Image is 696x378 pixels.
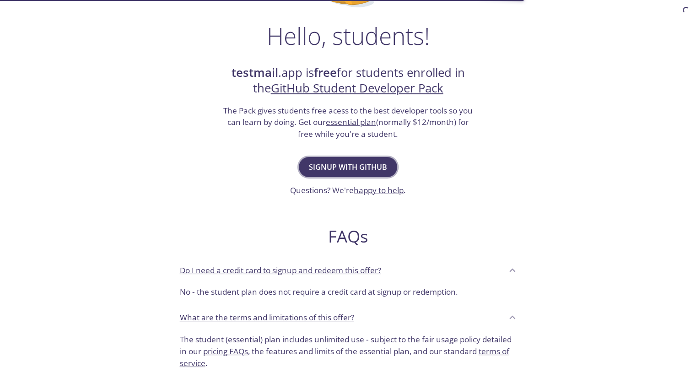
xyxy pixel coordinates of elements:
a: essential plan [326,117,376,127]
h3: Questions? We're . [290,184,406,196]
p: No - the student plan does not require a credit card at signup or redemption. [180,286,517,298]
div: Do I need a credit card to signup and redeem this offer? [173,258,524,282]
button: Signup with GitHub [299,157,397,177]
strong: testmail [232,65,278,81]
h2: FAQs [173,226,524,247]
div: Do I need a credit card to signup and redeem this offer? [173,282,524,305]
h3: The Pack gives students free acess to the best developer tools so you can learn by doing. Get our... [222,105,474,140]
p: What are the terms and limitations of this offer? [180,312,354,324]
a: pricing FAQs [203,346,248,356]
a: GitHub Student Developer Pack [271,80,443,96]
a: happy to help [354,185,404,195]
span: Signup with GitHub [309,161,387,173]
h1: Hello, students! [267,22,430,49]
h2: .app is for students enrolled in the [222,65,474,97]
p: Do I need a credit card to signup and redeem this offer? [180,265,381,276]
p: The student (essential) plan includes unlimited use - subject to the fair usage policy detailed i... [180,334,517,369]
a: terms of service [180,346,509,368]
div: What are the terms and limitations of this offer? [173,305,524,330]
strong: free [314,65,337,81]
